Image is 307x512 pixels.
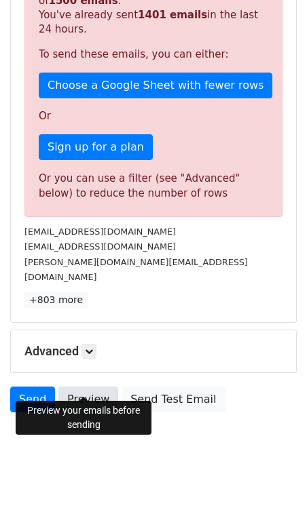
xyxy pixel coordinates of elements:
[24,292,88,309] a: +803 more
[24,241,176,252] small: [EMAIL_ADDRESS][DOMAIN_NAME]
[39,134,153,160] a: Sign up for a plan
[10,387,55,412] a: Send
[24,344,283,359] h5: Advanced
[39,171,268,201] div: Or you can use a filter (see "Advanced" below) to reduce the number of rows
[239,447,307,512] iframe: Chat Widget
[24,227,176,237] small: [EMAIL_ADDRESS][DOMAIN_NAME]
[39,47,268,62] p: To send these emails, you can either:
[39,109,268,123] p: Or
[24,257,248,283] small: [PERSON_NAME][DOMAIN_NAME][EMAIL_ADDRESS][DOMAIN_NAME]
[138,9,207,21] strong: 1401 emails
[122,387,225,412] a: Send Test Email
[39,73,272,98] a: Choose a Google Sheet with fewer rows
[16,401,151,435] div: Preview your emails before sending
[58,387,118,412] a: Preview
